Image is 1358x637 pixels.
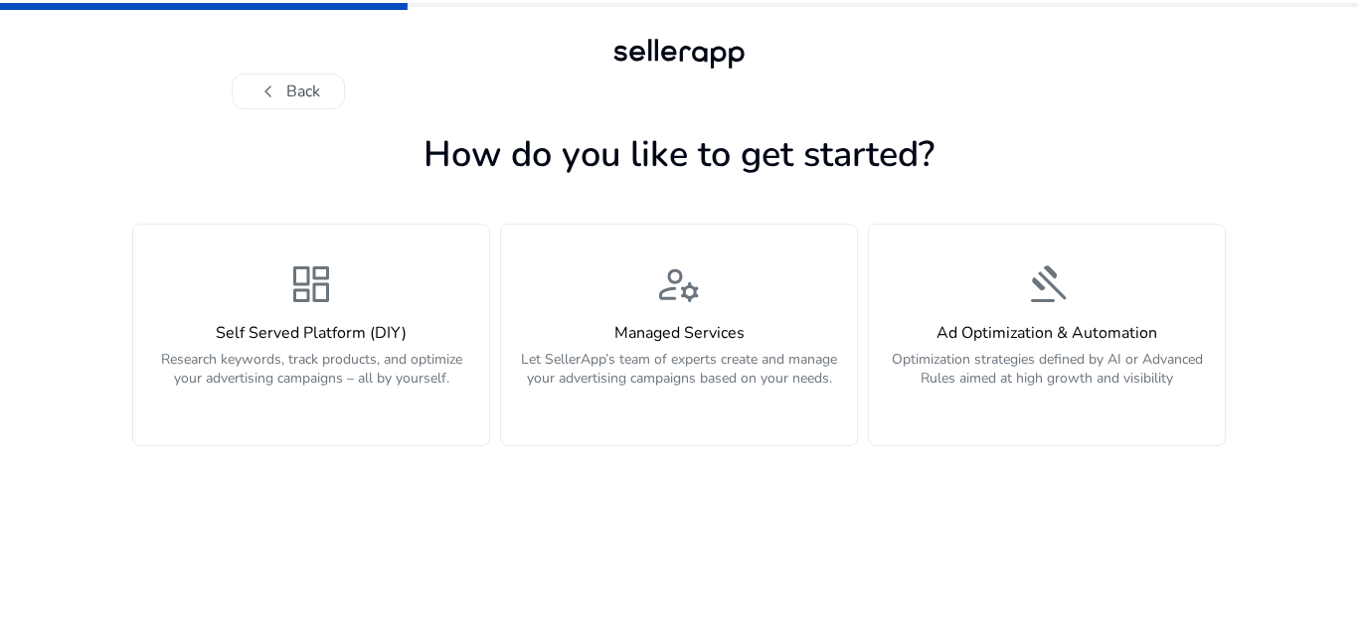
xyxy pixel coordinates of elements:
button: dashboardSelf Served Platform (DIY)Research keywords, track products, and optimize your advertisi... [132,224,490,446]
button: manage_accountsManaged ServicesLet SellerApp’s team of experts create and manage your advertising... [500,224,858,446]
span: chevron_left [256,80,280,103]
h1: How do you like to get started? [132,133,1226,176]
span: gavel [1023,260,1071,308]
button: chevron_leftBack [232,74,345,109]
p: Research keywords, track products, and optimize your advertising campaigns – all by yourself. [145,350,477,409]
h4: Ad Optimization & Automation [881,324,1213,343]
button: gavelAd Optimization & AutomationOptimization strategies defined by AI or Advanced Rules aimed at... [868,224,1226,446]
span: manage_accounts [655,260,703,308]
p: Let SellerApp’s team of experts create and manage your advertising campaigns based on your needs. [513,350,845,409]
h4: Managed Services [513,324,845,343]
p: Optimization strategies defined by AI or Advanced Rules aimed at high growth and visibility [881,350,1213,409]
h4: Self Served Platform (DIY) [145,324,477,343]
span: dashboard [287,260,335,308]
